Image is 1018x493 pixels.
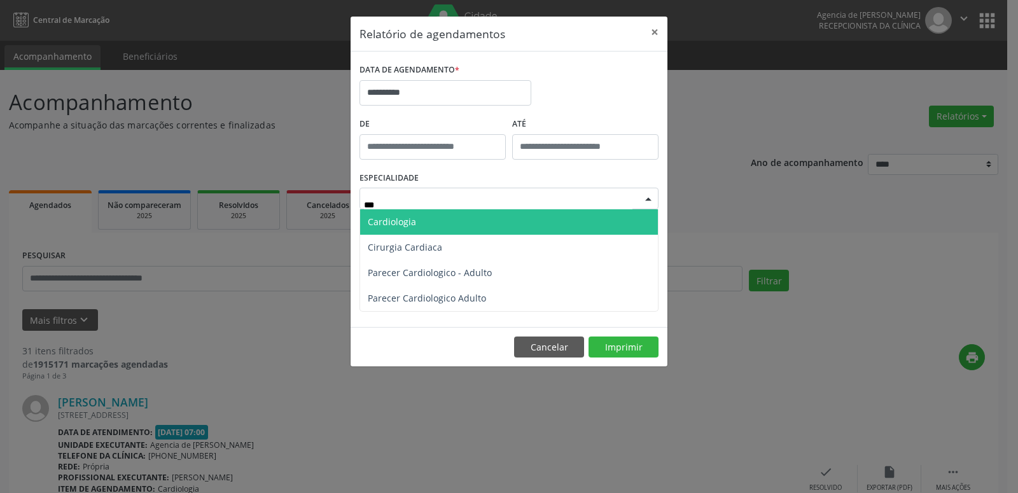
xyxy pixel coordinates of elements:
button: Cancelar [514,337,584,358]
label: DATA DE AGENDAMENTO [359,60,459,80]
h5: Relatório de agendamentos [359,25,505,42]
span: Cirurgia Cardiaca [368,241,442,253]
button: Close [642,17,667,48]
span: Parecer Cardiologico Adulto [368,292,486,304]
button: Imprimir [589,337,659,358]
label: ATÉ [512,115,659,134]
label: ESPECIALIDADE [359,169,419,188]
span: Parecer Cardiologico - Adulto [368,267,492,279]
label: De [359,115,506,134]
span: Cardiologia [368,216,416,228]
